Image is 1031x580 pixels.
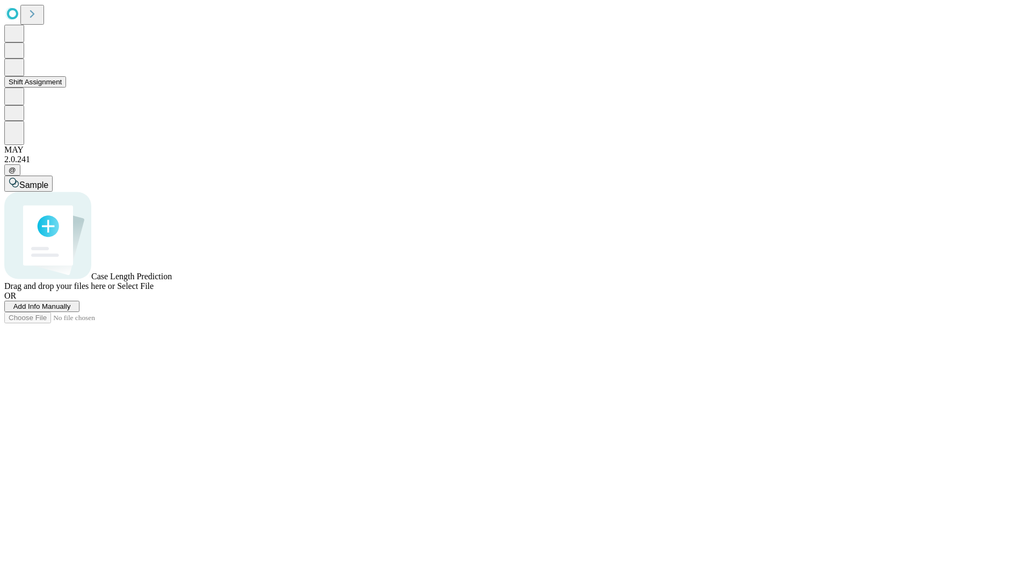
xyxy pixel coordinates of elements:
[4,281,115,291] span: Drag and drop your files here or
[13,302,71,310] span: Add Info Manually
[117,281,154,291] span: Select File
[4,301,79,312] button: Add Info Manually
[4,145,1027,155] div: MAY
[4,76,66,88] button: Shift Assignment
[9,166,16,174] span: @
[91,272,172,281] span: Case Length Prediction
[4,291,16,300] span: OR
[19,180,48,190] span: Sample
[4,164,20,176] button: @
[4,155,1027,164] div: 2.0.241
[4,176,53,192] button: Sample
